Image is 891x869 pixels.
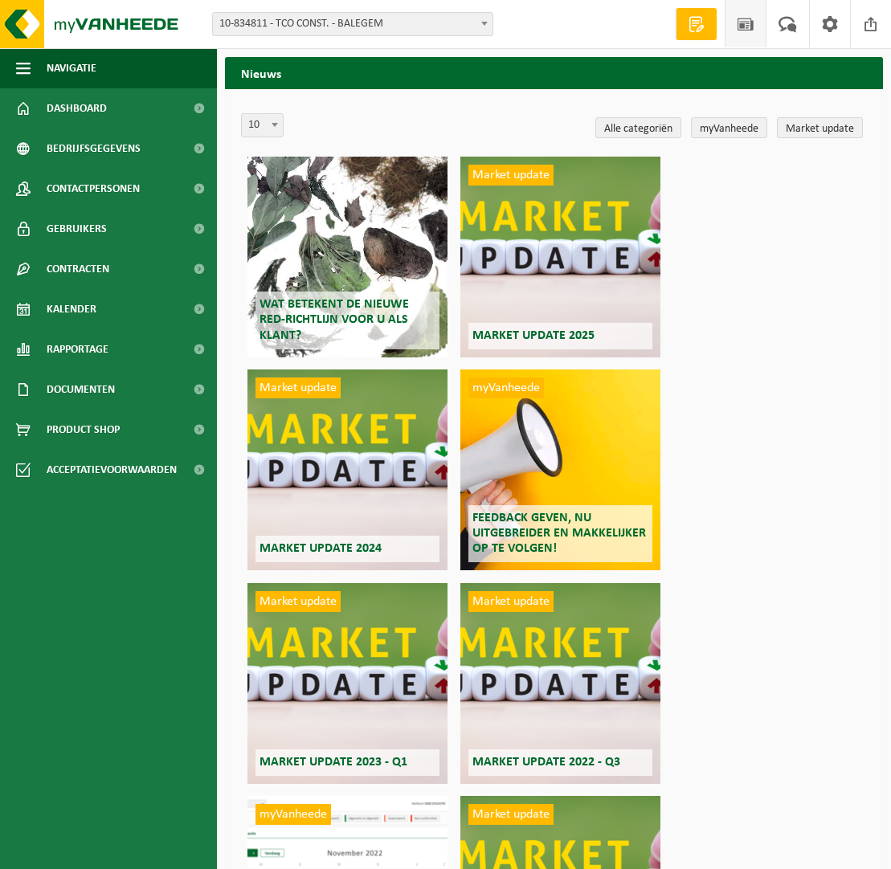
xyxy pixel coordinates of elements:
span: Contactpersonen [47,169,140,209]
span: Market update 2023 - Q1 [260,756,407,769]
span: Gebruikers [47,209,107,249]
span: 10 [241,113,284,137]
span: Market update 2022 - Q3 [472,756,620,769]
a: Market update Market update 2023 - Q1 [247,583,448,784]
span: Rapportage [47,329,108,369]
a: Alle categoriën [595,117,681,138]
a: Market update Market update 2022 - Q3 [460,583,660,784]
span: Market update 2024 [260,542,382,555]
a: myVanheede Feedback geven, nu uitgebreider en makkelijker op te volgen! [460,369,660,570]
span: Kalender [47,289,96,329]
span: Contracten [47,249,109,289]
a: Market update Market update 2025 [460,157,660,357]
h2: Nieuws [225,57,883,88]
span: 10-834811 - TCO CONST. - BALEGEM [213,13,493,35]
span: Acceptatievoorwaarden [47,450,177,490]
a: Market update Market update 2024 [247,369,448,570]
span: myVanheede [255,804,331,825]
span: Navigatie [47,48,96,88]
span: 10-834811 - TCO CONST. - BALEGEM [212,12,493,36]
span: Product Shop [47,410,120,450]
span: myVanheede [468,377,544,398]
span: Market update [468,804,554,825]
a: Market update [777,117,863,138]
span: Market update [468,591,554,612]
span: Documenten [47,369,115,410]
span: Dashboard [47,88,107,129]
a: Wat betekent de nieuwe RED-richtlijn voor u als klant? [247,157,448,357]
span: Bedrijfsgegevens [47,129,141,169]
span: Market update [255,377,341,398]
span: Market update [468,165,554,186]
span: Market update 2025 [472,329,595,342]
iframe: chat widget [8,834,268,869]
span: Wat betekent de nieuwe RED-richtlijn voor u als klant? [260,298,409,341]
span: 10 [242,114,283,137]
a: myVanheede [691,117,767,138]
span: Feedback geven, nu uitgebreider en makkelijker op te volgen! [472,512,646,555]
span: Market update [255,591,341,612]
